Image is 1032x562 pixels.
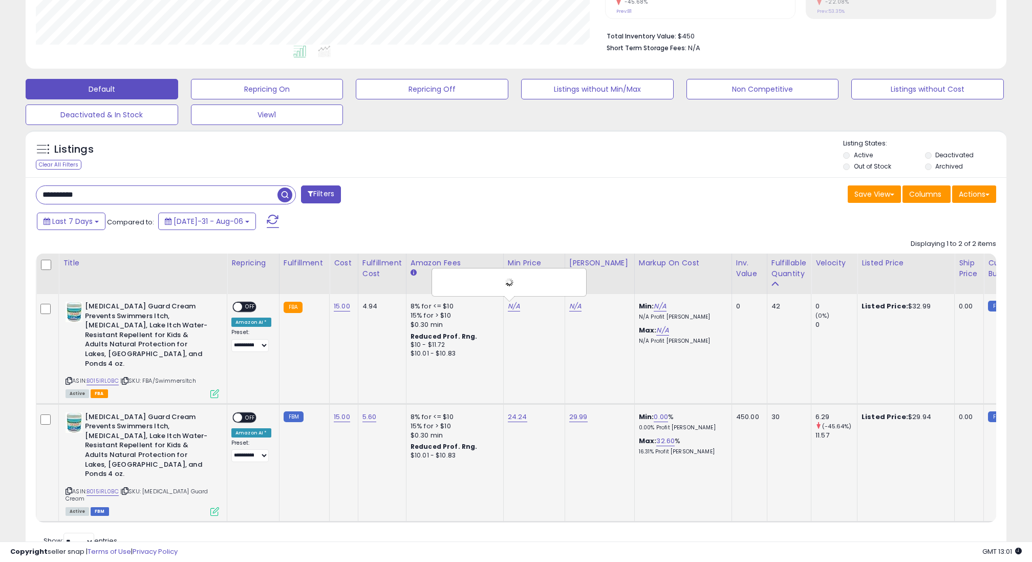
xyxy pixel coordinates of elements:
button: Repricing Off [356,79,508,99]
div: Preset: [231,440,271,463]
span: All listings currently available for purchase on Amazon [66,507,89,516]
button: Actions [952,185,996,203]
div: 0.00 [959,412,976,422]
a: B015IRL0BC [87,377,119,385]
span: Compared to: [107,217,154,227]
div: Amazon Fees [411,258,499,268]
div: Min Price [508,258,561,268]
div: Preset: [231,329,271,352]
button: Columns [902,185,951,203]
small: Prev: 53.35% [817,8,845,14]
button: Default [26,79,178,99]
span: [DATE]-31 - Aug-06 [174,216,243,226]
span: | SKU: [MEDICAL_DATA] Guard Cream [66,487,208,503]
div: 6.29 [815,412,857,422]
button: Listings without Min/Max [521,79,674,99]
div: seller snap | | [10,547,178,557]
a: N/A [654,301,666,311]
div: $10.01 - $10.83 [411,349,496,358]
span: N/A [688,43,700,53]
span: All listings currently available for purchase on Amazon [66,389,89,398]
div: $29.94 [862,412,947,422]
div: ASIN: [66,412,219,515]
div: Clear All Filters [36,160,81,170]
small: FBM [988,411,1008,422]
b: Listed Price: [862,412,908,422]
a: N/A [569,301,582,311]
label: Active [854,151,873,159]
div: $10 - $11.72 [411,341,496,349]
div: 0 [736,302,759,311]
button: Save View [848,185,901,203]
small: (-45.64%) [822,422,851,430]
span: OFF [242,413,259,422]
b: [MEDICAL_DATA] Guard Cream Prevents Swimmers Itch, [MEDICAL_DATA], Lake Itch Water-Resistant Repe... [85,412,209,482]
div: Listed Price [862,258,950,268]
button: Filters [301,185,341,203]
b: [MEDICAL_DATA] Guard Cream Prevents Swimmers Itch, [MEDICAL_DATA], Lake Itch Water-Resistant Repe... [85,302,209,371]
div: 42 [771,302,803,311]
small: (0%) [815,311,830,320]
div: Cost [334,258,354,268]
div: $0.30 min [411,320,496,329]
button: Repricing On [191,79,343,99]
div: Amazon AI * [231,318,271,327]
button: Last 7 Days [37,213,105,230]
span: 2025-08-14 13:01 GMT [982,547,1022,556]
button: [DATE]-31 - Aug-06 [158,213,256,230]
span: | SKU: FBA/SwimmersItch [120,377,196,385]
div: Velocity [815,258,853,268]
div: % [639,412,724,431]
div: 8% for <= $10 [411,412,496,422]
small: FBM [988,301,1008,311]
button: Non Competitive [686,79,839,99]
b: Max: [639,325,657,335]
div: 30 [771,412,803,422]
span: Last 7 Days [52,216,93,226]
span: FBA [91,389,108,398]
div: Ship Price [959,258,979,279]
div: $32.99 [862,302,947,311]
div: Repricing [231,258,275,268]
span: Columns [909,189,941,199]
small: FBM [284,411,304,422]
a: 15.00 [334,412,350,422]
img: 51mNeKoPIiL._SL40_.jpg [66,302,82,322]
b: Min: [639,301,654,311]
button: Deactivated & In Stock [26,105,178,125]
div: ASIN: [66,302,219,397]
p: N/A Profit [PERSON_NAME] [639,338,724,345]
small: FBA [284,302,303,313]
div: [PERSON_NAME] [569,258,630,268]
a: 24.24 [508,412,527,422]
p: 0.00% Profit [PERSON_NAME] [639,424,724,431]
div: 0 [815,320,857,329]
a: B015IRL0BC [87,487,119,496]
div: Markup on Cost [639,258,727,268]
label: Out of Stock [854,162,891,171]
div: 15% for > $10 [411,422,496,431]
label: Archived [935,162,963,171]
b: Reduced Prof. Rng. [411,442,478,451]
a: 5.60 [362,412,377,422]
div: % [639,436,724,455]
div: Fulfillment [284,258,325,268]
b: Min: [639,412,654,422]
a: Terms of Use [88,547,131,556]
button: View1 [191,105,343,125]
div: Fulfillment Cost [362,258,402,279]
small: Amazon Fees. [411,268,417,278]
button: Listings without Cost [851,79,1004,99]
p: Listing States: [843,139,1006,149]
a: 0.00 [654,412,668,422]
div: 0 [815,302,857,311]
div: 8% for <= $10 [411,302,496,311]
b: Reduced Prof. Rng. [411,332,478,341]
th: The percentage added to the cost of goods (COGS) that forms the calculator for Min & Max prices. [634,254,732,294]
img: 51mNeKoPIiL._SL40_.jpg [66,412,82,433]
b: Total Inventory Value: [607,32,676,40]
div: 0.00 [959,302,976,311]
a: 15.00 [334,301,350,311]
h5: Listings [54,142,94,157]
div: 15% for > $10 [411,311,496,320]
